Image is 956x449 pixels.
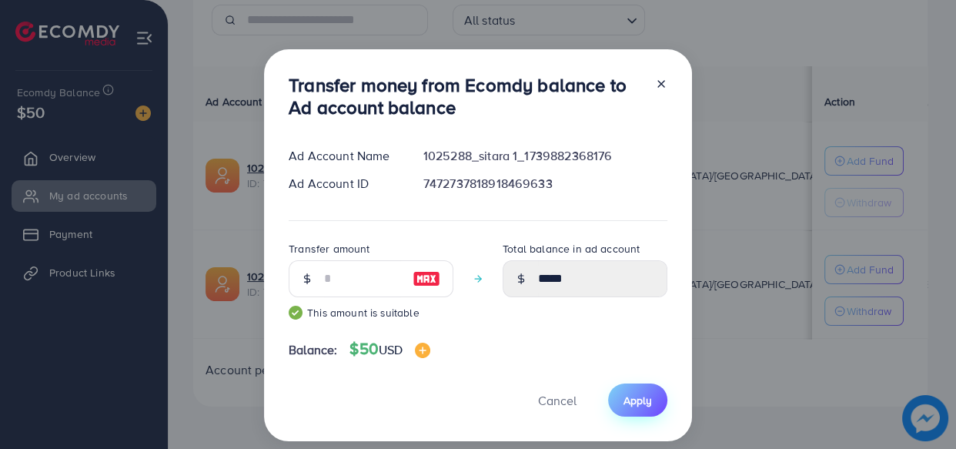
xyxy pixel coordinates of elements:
span: USD [379,341,403,358]
span: Balance: [289,341,337,359]
h3: Transfer money from Ecomdy balance to Ad account balance [289,74,643,119]
img: image [415,343,430,358]
span: Cancel [538,392,577,409]
button: Cancel [519,384,596,417]
div: 1025288_sitara 1_1739882368176 [411,147,680,165]
div: Ad Account ID [276,175,411,193]
img: guide [289,306,303,320]
h4: $50 [349,340,430,359]
span: Apply [623,393,652,408]
button: Apply [608,384,667,417]
div: Ad Account Name [276,147,411,165]
label: Total balance in ad account [503,241,640,256]
img: image [413,270,440,288]
small: This amount is suitable [289,305,453,320]
label: Transfer amount [289,241,369,256]
div: 7472737818918469633 [411,175,680,193]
